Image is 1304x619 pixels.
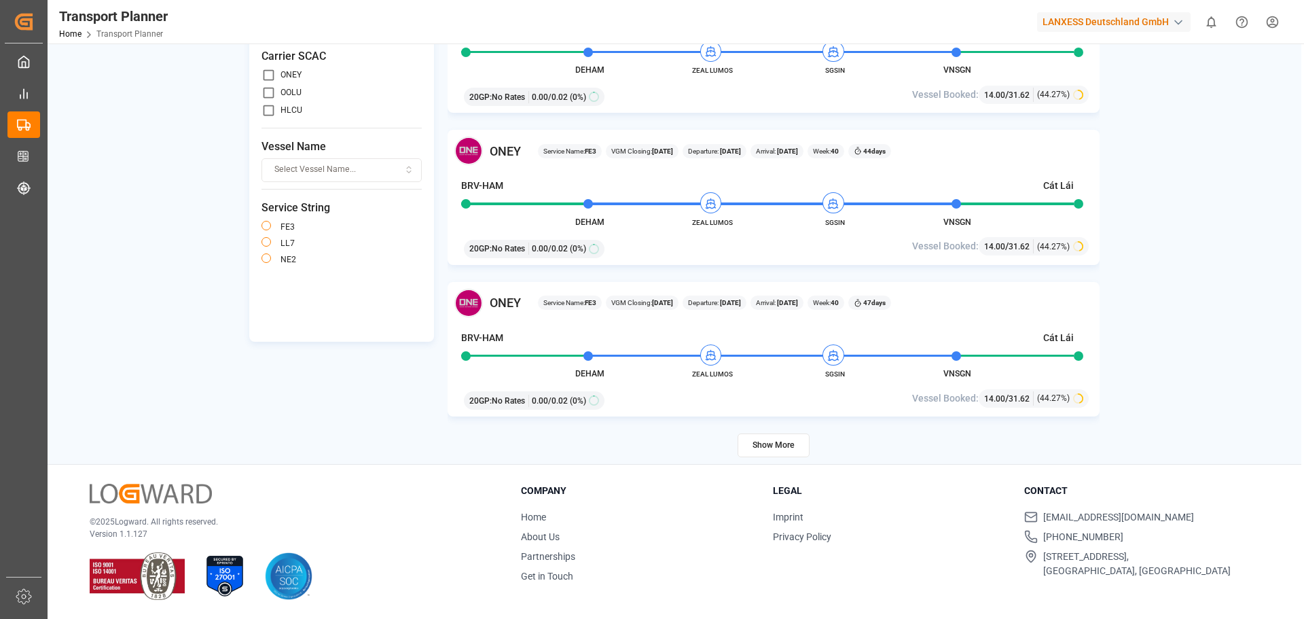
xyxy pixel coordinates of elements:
a: Home [59,29,81,39]
a: Privacy Policy [773,531,831,542]
h4: BRV-HAM [461,331,503,345]
span: (0%) [570,243,586,255]
div: / [984,88,1034,102]
label: LL7 [280,239,295,247]
span: (0%) [570,395,586,407]
span: 31.62 [1009,90,1030,100]
b: 40 [831,147,839,155]
span: 31.62 [1009,394,1030,404]
div: Transport Planner [59,6,168,26]
span: Arrival: [756,298,798,308]
span: 20GP : [469,243,492,255]
a: Get in Touch [521,571,573,582]
span: Departure: [688,298,741,308]
p: © 2025 Logward. All rights reserved. [90,516,487,528]
span: DEHAM [575,217,604,227]
span: Service Name: [543,298,596,308]
a: About Us [521,531,560,542]
img: ISO 9001 & ISO 14001 Certification [90,552,185,600]
span: Service String [261,200,422,216]
span: Week: [813,146,839,156]
span: (0%) [570,91,586,103]
span: ZEAL LUMOS [675,369,750,379]
span: Select Vessel Name... [274,164,356,176]
span: VNSGN [943,369,971,378]
span: ZEAL LUMOS [675,217,750,228]
img: Carrier [454,137,483,165]
a: Partnerships [521,551,575,562]
img: Carrier [454,289,483,317]
label: HLCU [280,106,302,114]
img: ISO 27001 Certification [201,552,249,600]
span: Service Name: [543,146,596,156]
span: Vessel Name [261,139,422,155]
h3: Legal [773,484,1008,498]
div: / [984,239,1034,253]
span: VGM Closing: [611,298,673,308]
span: [EMAIL_ADDRESS][DOMAIN_NAME] [1043,510,1194,525]
span: Carrier SCAC [261,48,422,65]
b: FE3 [585,147,596,155]
img: Logward Logo [90,484,212,503]
span: 0.00 / 0.02 [532,243,568,255]
b: [DATE] [652,147,673,155]
span: [PHONE_NUMBER] [1043,530,1123,544]
span: DEHAM [575,369,604,378]
h3: Company [521,484,756,498]
span: 20GP : [469,395,492,407]
a: Home [521,512,546,523]
span: ZEAL LUMOS [675,65,750,75]
span: 0.00 / 0.02 [532,91,568,103]
div: LANXESS Deutschland GmbH [1037,12,1191,32]
span: SGSIN [797,369,872,379]
span: No Rates [492,395,525,407]
label: NE2 [280,255,296,264]
b: 47 days [863,299,886,306]
span: 31.62 [1009,242,1030,251]
span: Vessel Booked: [912,239,979,253]
h4: Cát Lái [1043,179,1074,193]
label: FE3 [280,223,295,231]
a: Imprint [773,512,803,523]
span: VNSGN [943,65,971,75]
h4: Cát Lái [1043,331,1074,345]
span: Vessel Booked: [912,88,979,102]
label: OOLU [280,88,302,96]
span: ONEY [490,142,521,160]
span: DEHAM [575,65,604,75]
span: VGM Closing: [611,146,673,156]
span: SGSIN [797,65,872,75]
span: 20GP : [469,91,492,103]
span: SGSIN [797,217,872,228]
p: Version 1.1.127 [90,528,487,540]
b: [DATE] [776,147,798,155]
h3: Contact [1024,484,1259,498]
span: Arrival: [756,146,798,156]
button: LANXESS Deutschland GmbH [1037,9,1196,35]
button: show 0 new notifications [1196,7,1227,37]
b: [DATE] [652,299,673,306]
span: 14.00 [984,90,1005,100]
button: Show More [738,434,810,457]
label: ONEY [280,71,302,79]
span: (44.27%) [1037,241,1070,253]
b: FE3 [585,299,596,306]
b: 40 [831,299,839,306]
span: 0.00 / 0.02 [532,395,568,407]
span: 14.00 [984,394,1005,404]
b: [DATE] [719,299,741,306]
b: [DATE] [776,299,798,306]
span: Departure: [688,146,741,156]
span: (44.27%) [1037,88,1070,101]
span: ONEY [490,294,521,312]
span: No Rates [492,243,525,255]
b: [DATE] [719,147,741,155]
span: Week: [813,298,839,308]
button: Help Center [1227,7,1257,37]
